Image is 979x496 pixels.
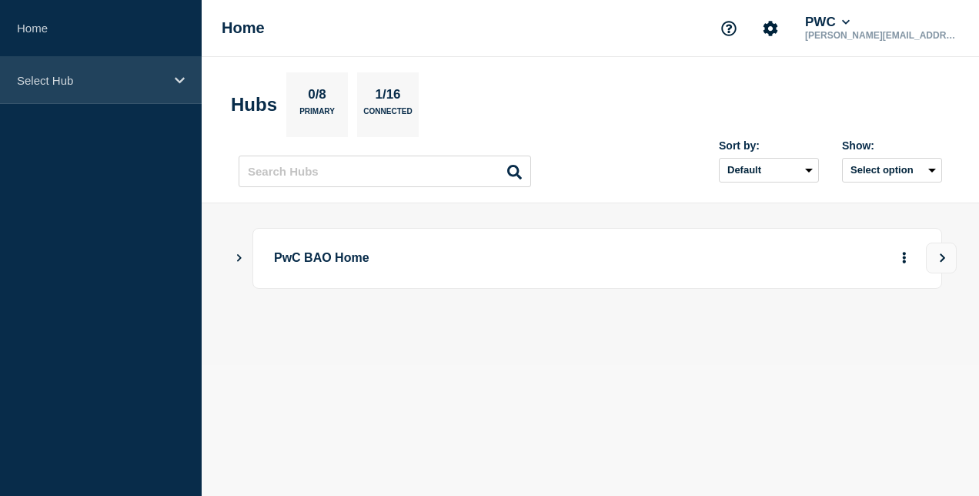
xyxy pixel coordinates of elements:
p: PwC BAO Home [274,244,830,273]
p: 1/16 [369,87,406,107]
button: More actions [894,244,914,273]
input: Search Hubs [239,156,531,187]
h1: Home [222,19,265,37]
p: Primary [299,107,335,123]
button: Select option [842,158,942,183]
button: Show Connected Hubs [236,253,243,264]
p: Select Hub [17,74,165,87]
p: 0/8 [302,87,332,107]
button: View [926,243,957,273]
p: [PERSON_NAME][EMAIL_ADDRESS][DOMAIN_NAME] [802,30,962,41]
div: Sort by: [719,139,819,152]
h2: Hubs [231,94,277,116]
button: Support [713,12,745,45]
button: PWC [802,15,853,30]
p: Connected [363,107,412,123]
select: Sort by [719,158,819,183]
div: Show: [842,139,942,152]
button: Account settings [754,12,787,45]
